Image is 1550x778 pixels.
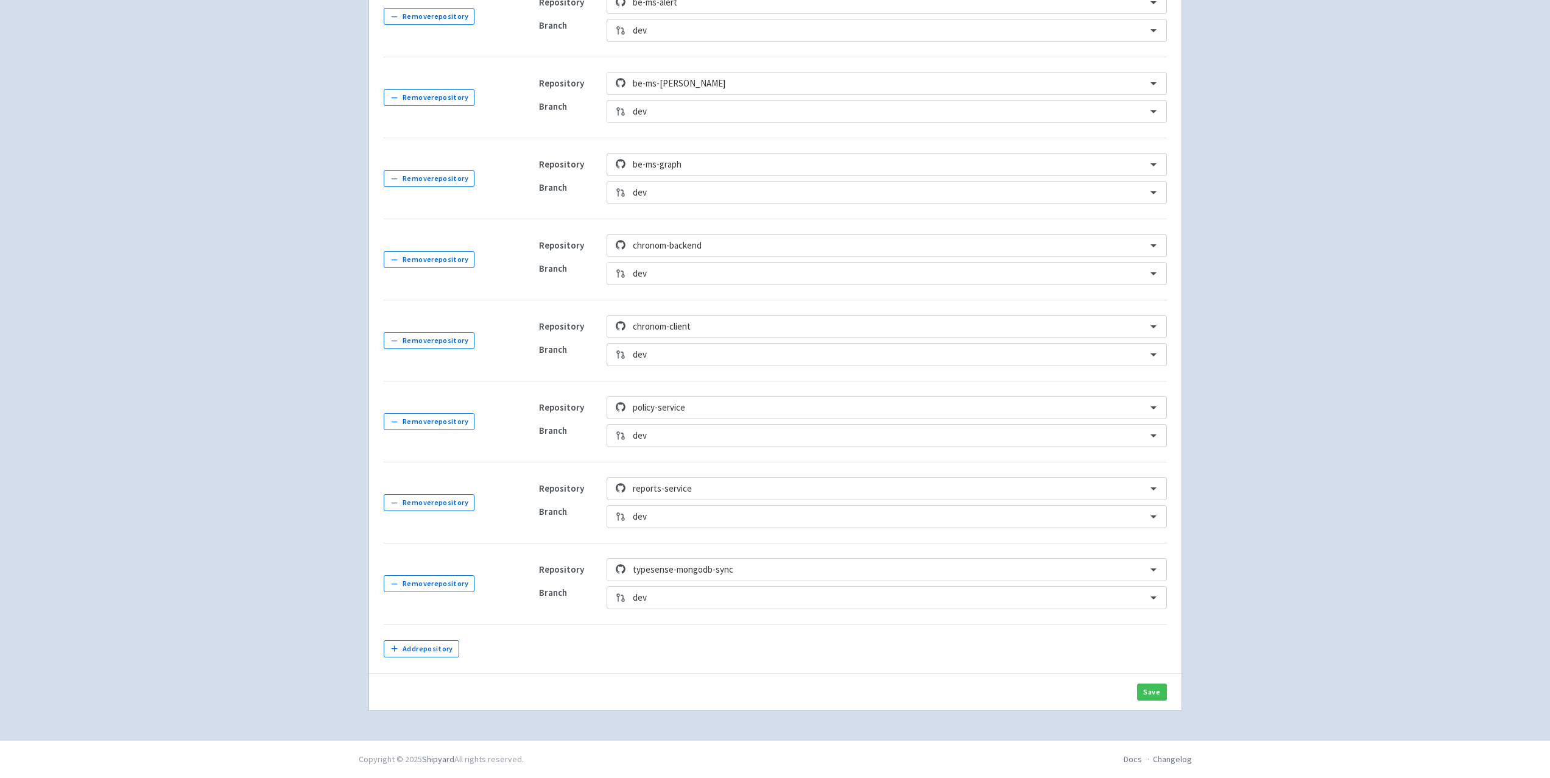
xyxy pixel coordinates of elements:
strong: Repository [539,158,584,170]
strong: Branch [539,182,567,193]
strong: Branch [539,344,567,355]
strong: Branch [539,101,567,112]
strong: Branch [539,587,567,598]
button: Removerepository [384,170,475,187]
strong: Repository [539,564,584,575]
a: Docs [1124,754,1142,765]
button: Removerepository [384,8,475,25]
div: Copyright © 2025 All rights reserved. [359,753,524,766]
a: Shipyard [422,754,454,765]
strong: Branch [539,263,567,274]
strong: Repository [539,401,584,413]
button: Save [1137,684,1167,701]
strong: Branch [539,506,567,517]
strong: Repository [539,483,584,494]
button: Addrepository [384,640,460,657]
strong: Repository [539,77,584,89]
button: Removerepository [384,251,475,268]
button: Removerepository [384,494,475,511]
strong: Repository [539,320,584,332]
strong: Repository [539,239,584,251]
button: Removerepository [384,89,475,106]
strong: Branch [539,19,567,31]
a: Changelog [1153,754,1192,765]
button: Removerepository [384,413,475,430]
strong: Branch [539,425,567,436]
button: Removerepository [384,332,475,349]
button: Removerepository [384,575,475,592]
